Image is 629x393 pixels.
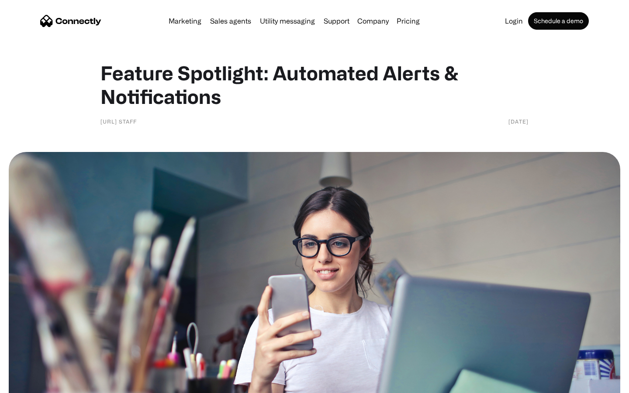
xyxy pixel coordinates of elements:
a: Sales agents [207,17,255,24]
div: [URL] staff [100,117,137,126]
a: Support [320,17,353,24]
a: Utility messaging [256,17,318,24]
a: Pricing [393,17,423,24]
div: Company [357,15,389,27]
h1: Feature Spotlight: Automated Alerts & Notifications [100,61,529,108]
ul: Language list [17,378,52,390]
a: Login [501,17,526,24]
aside: Language selected: English [9,378,52,390]
a: Schedule a demo [528,12,589,30]
a: Marketing [165,17,205,24]
div: [DATE] [508,117,529,126]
